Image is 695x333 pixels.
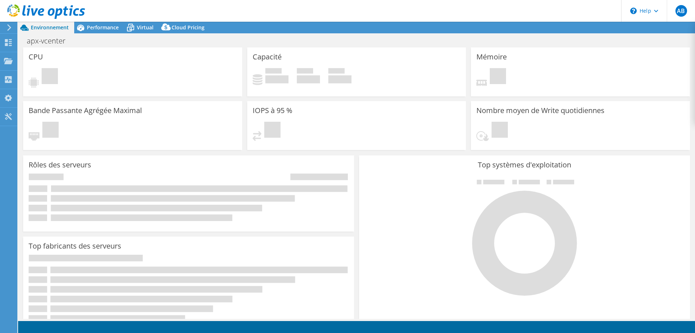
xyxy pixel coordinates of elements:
[297,68,313,75] span: Espace libre
[492,122,508,140] span: En attente
[87,24,119,31] span: Performance
[264,122,281,140] span: En attente
[476,53,507,61] h3: Mémoire
[365,161,685,169] h3: Top systèmes d'exploitation
[29,242,121,250] h3: Top fabricants des serveurs
[297,75,320,83] h4: 0 Gio
[476,107,605,115] h3: Nombre moyen de Write quotidiennes
[42,68,58,86] span: En attente
[675,5,687,17] span: AB
[253,53,282,61] h3: Capacité
[29,107,142,115] h3: Bande Passante Agrégée Maximal
[265,75,288,83] h4: 0 Gio
[31,24,69,31] span: Environnement
[137,24,153,31] span: Virtual
[490,68,506,86] span: En attente
[29,161,91,169] h3: Rôles des serveurs
[328,75,351,83] h4: 0 Gio
[265,68,282,75] span: Utilisé
[29,53,43,61] h3: CPU
[42,122,59,140] span: En attente
[172,24,205,31] span: Cloud Pricing
[328,68,345,75] span: Total
[24,37,77,45] h1: apx-vcenter
[253,107,292,115] h3: IOPS à 95 %
[630,8,637,14] svg: \n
